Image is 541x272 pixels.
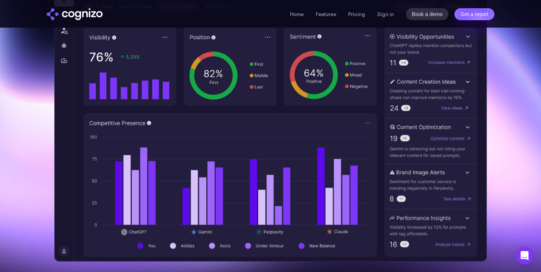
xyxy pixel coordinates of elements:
a: Home [290,11,304,18]
a: Features [316,11,336,18]
img: cognizo logo [47,8,103,20]
a: Book a demo [406,8,449,20]
a: home [47,8,103,20]
div: Open Intercom Messenger [516,247,534,265]
a: Pricing [348,11,365,18]
a: Get a report [454,8,494,20]
a: Sign in [377,10,394,19]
